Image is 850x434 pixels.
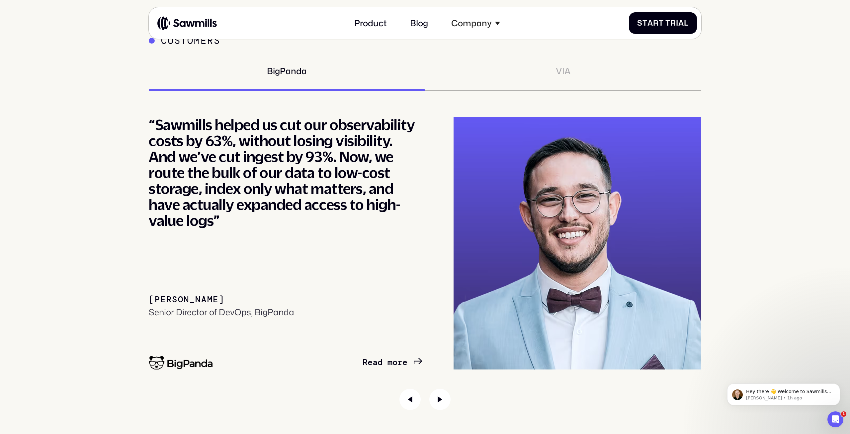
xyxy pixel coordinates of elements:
[637,19,642,28] span: S
[399,389,421,410] div: Previous slide
[665,19,670,28] span: T
[397,358,402,368] span: r
[149,117,701,369] div: 1 / 2
[678,19,684,28] span: a
[841,411,846,417] span: 1
[149,295,224,305] div: [PERSON_NAME]
[378,358,382,368] span: d
[368,358,373,368] span: e
[717,369,850,416] iframe: Intercom notifications message
[373,358,378,368] span: a
[161,35,220,47] div: Customers
[670,19,676,28] span: r
[629,12,697,34] a: StartTrial
[684,19,689,28] span: l
[451,18,492,28] div: Company
[363,358,422,368] a: Readmore
[429,389,451,410] div: Next slide
[827,411,843,427] iframe: Intercom live chat
[149,117,422,228] div: “Sawmills helped us cut our observability costs by 63%, without losing visibility. And we’ve cut ...
[149,307,294,317] div: Senior Director of DevOps, BigPanda
[348,12,393,35] a: Product
[387,358,392,368] span: m
[653,19,659,28] span: r
[363,358,368,368] span: R
[392,358,397,368] span: o
[402,358,407,368] span: e
[404,12,434,35] a: Blog
[659,19,664,28] span: t
[445,12,506,35] div: Company
[642,19,647,28] span: t
[556,66,570,76] div: VIA
[676,19,678,28] span: i
[647,19,653,28] span: a
[267,66,307,76] div: BigPanda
